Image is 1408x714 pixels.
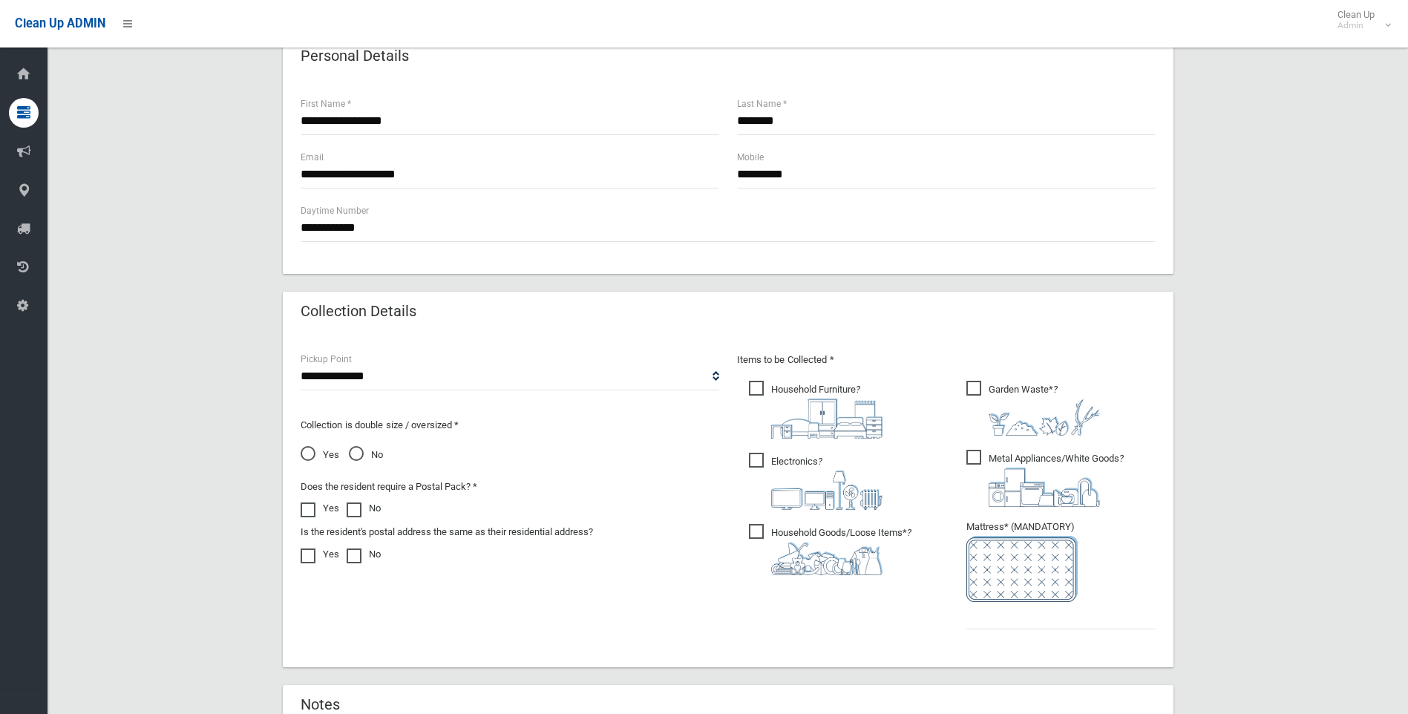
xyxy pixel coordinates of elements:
[15,16,105,30] span: Clean Up ADMIN
[771,384,883,439] i: ?
[301,546,339,563] label: Yes
[966,381,1100,436] span: Garden Waste*
[749,524,911,575] span: Household Goods/Loose Items*
[1330,9,1389,31] span: Clean Up
[301,500,339,517] label: Yes
[771,542,883,575] img: b13cc3517677393f34c0a387616ef184.png
[989,399,1100,436] img: 4fd8a5c772b2c999c83690221e5242e0.png
[771,527,911,575] i: ?
[283,297,434,326] header: Collection Details
[301,416,719,434] p: Collection is double size / oversized *
[771,399,883,439] img: aa9efdbe659d29b613fca23ba79d85cb.png
[301,478,477,496] label: Does the resident require a Postal Pack? *
[966,450,1124,507] span: Metal Appliances/White Goods
[347,546,381,563] label: No
[749,381,883,439] span: Household Furniture
[1337,20,1375,31] small: Admin
[301,446,339,464] span: Yes
[771,471,883,510] img: 394712a680b73dbc3d2a6a3a7ffe5a07.png
[283,42,427,71] header: Personal Details
[989,453,1124,507] i: ?
[989,468,1100,507] img: 36c1b0289cb1767239cdd3de9e694f19.png
[749,453,883,510] span: Electronics
[737,351,1156,369] p: Items to be Collected *
[989,384,1100,436] i: ?
[771,456,883,510] i: ?
[347,500,381,517] label: No
[966,521,1156,602] span: Mattress* (MANDATORY)
[349,446,383,464] span: No
[966,536,1078,602] img: e7408bece873d2c1783593a074e5cb2f.png
[301,523,593,541] label: Is the resident's postal address the same as their residential address?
